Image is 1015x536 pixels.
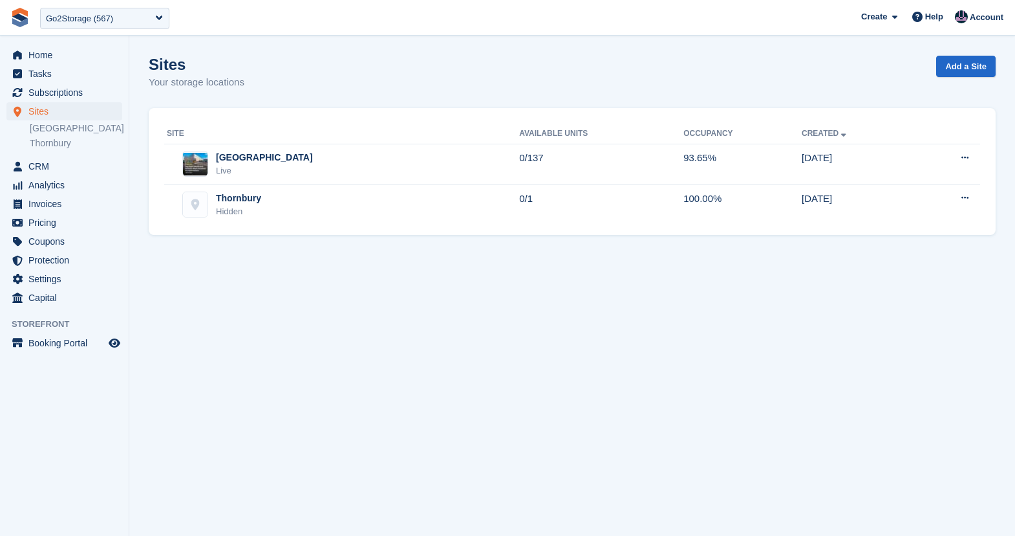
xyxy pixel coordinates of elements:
[955,10,968,23] img: Oliver Bruce
[28,84,106,102] span: Subscriptions
[28,157,106,175] span: CRM
[28,270,106,288] span: Settings
[28,289,106,307] span: Capital
[28,65,106,83] span: Tasks
[183,153,208,175] img: Image of Bristol site
[216,164,313,177] div: Live
[683,184,802,225] td: 100.00%
[6,214,122,232] a: menu
[683,144,802,184] td: 93.65%
[519,144,683,184] td: 0/137
[6,195,122,213] a: menu
[28,195,106,213] span: Invoices
[6,334,122,352] a: menu
[28,251,106,269] span: Protection
[28,214,106,232] span: Pricing
[28,232,106,251] span: Coupons
[28,46,106,64] span: Home
[12,318,129,331] span: Storefront
[30,122,122,135] a: [GEOGRAPHIC_DATA]
[30,137,122,150] a: Thornbury
[519,124,683,144] th: Available Units
[6,157,122,175] a: menu
[6,46,122,64] a: menu
[107,335,122,351] a: Preview store
[6,176,122,194] a: menu
[936,56,996,77] a: Add a Site
[28,102,106,120] span: Sites
[6,251,122,269] a: menu
[802,184,915,225] td: [DATE]
[6,84,122,102] a: menu
[6,270,122,288] a: menu
[149,56,244,73] h1: Sites
[6,102,122,120] a: menu
[10,8,30,27] img: stora-icon-8386f47178a22dfd0bd8f6a31ec36ba5ce8667c1dd55bd0f319d3a0aa187defe.svg
[802,144,915,184] td: [DATE]
[6,289,122,307] a: menu
[183,192,208,217] img: Thornbury site image placeholder
[216,205,261,218] div: Hidden
[164,124,519,144] th: Site
[519,184,683,225] td: 0/1
[216,151,313,164] div: [GEOGRAPHIC_DATA]
[802,129,849,138] a: Created
[683,124,802,144] th: Occupancy
[28,334,106,352] span: Booking Portal
[970,11,1003,24] span: Account
[861,10,887,23] span: Create
[149,75,244,90] p: Your storage locations
[6,232,122,251] a: menu
[6,65,122,83] a: menu
[925,10,943,23] span: Help
[46,12,113,25] div: Go2Storage (567)
[28,176,106,194] span: Analytics
[216,192,261,205] div: Thornbury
